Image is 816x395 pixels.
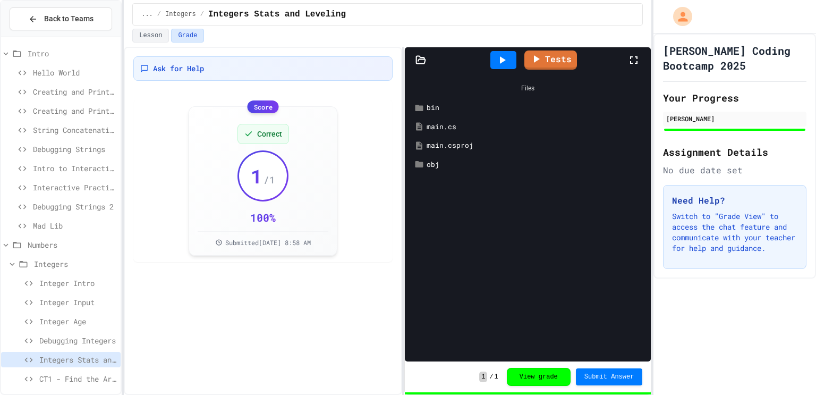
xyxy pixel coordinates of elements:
span: Numbers [28,239,116,250]
button: View grade [507,368,571,386]
div: [PERSON_NAME] [666,114,803,123]
span: Creating and Printing 2+ variables [33,105,116,116]
h2: Your Progress [663,90,806,105]
span: Integer Intro [39,278,116,289]
span: Back to Teams [44,13,93,24]
div: Score [248,100,279,113]
span: / [200,10,204,19]
span: Integers [165,10,196,19]
div: main.csproj [427,140,644,151]
span: Ask for Help [153,63,204,74]
iframe: chat widget [728,306,805,351]
span: Correct [257,129,282,139]
span: Interactive Practice - Who Are You? [33,182,116,193]
span: String Concatenation [33,124,116,136]
span: Submitted [DATE] 8:58 AM [225,238,311,247]
span: Mad Lib [33,220,116,231]
span: Integers Stats and Leveling [208,8,346,21]
span: Integers [34,258,116,270]
span: Debugging Strings [33,144,116,155]
span: Intro to Interactive Programs [33,163,116,174]
span: 1 [479,372,487,382]
div: No due date set [663,164,806,177]
span: Hello World [33,67,116,78]
span: 1 [251,165,262,187]
div: bin [427,103,644,113]
span: Intro [28,48,116,59]
span: Integers Stats and Leveling [39,354,116,365]
button: Lesson [132,29,169,43]
span: Integer Age [39,316,116,327]
span: CT1 - Find the Area of a Rectangle [39,373,116,384]
h3: Need Help? [672,194,797,207]
div: Files [410,78,645,98]
h1: [PERSON_NAME] Coding Bootcamp 2025 [663,43,806,73]
div: 100 % [250,210,276,225]
span: Debugging Strings 2 [33,201,116,212]
span: Creating and Printing a String Variable [33,86,116,97]
div: My Account [662,4,695,29]
button: Grade [171,29,204,43]
p: Switch to "Grade View" to access the chat feature and communicate with your teacher for help and ... [672,211,797,254]
span: / [489,373,493,381]
div: main.cs [427,122,644,132]
div: obj [427,159,644,170]
span: Integer Input [39,297,116,308]
span: 1 [495,373,498,381]
button: Submit Answer [576,368,643,385]
a: Tests [524,51,577,70]
iframe: chat widget [771,352,805,384]
span: Debugging Integers [39,335,116,346]
span: / 1 [263,172,275,187]
span: / [157,10,161,19]
h2: Assignment Details [663,145,806,159]
span: ... [141,10,153,19]
button: Back to Teams [10,7,112,30]
span: Submit Answer [584,373,634,381]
